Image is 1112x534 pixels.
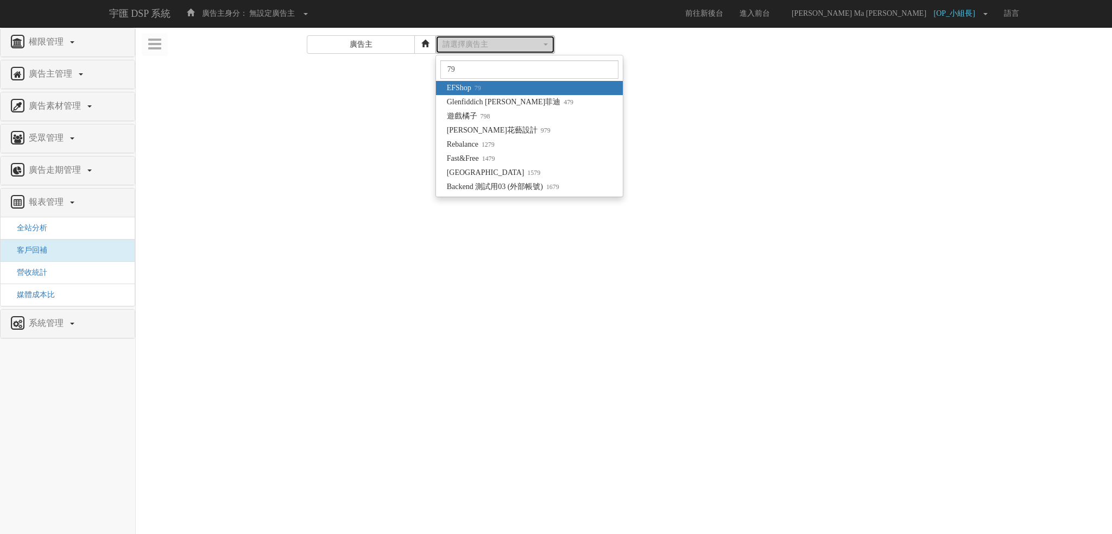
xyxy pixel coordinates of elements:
[9,162,127,179] a: 廣告走期管理
[9,66,127,83] a: 廣告主管理
[447,111,490,122] span: 遊戲橘子
[435,35,555,54] button: 請選擇廣告主
[786,9,932,17] span: [PERSON_NAME] Ma [PERSON_NAME]
[9,224,47,232] a: 全站分析
[26,37,69,46] span: 權限管理
[443,39,541,50] div: 請選擇廣告主
[9,194,127,211] a: 報表管理
[9,98,127,115] a: 廣告素材管理
[447,139,495,150] span: Rebalance
[477,112,490,120] small: 798
[9,130,127,147] a: 受眾管理
[543,183,559,191] small: 1679
[26,197,69,206] span: 報表管理
[202,9,248,17] span: 廣告主身分：
[538,127,551,134] small: 979
[560,98,573,106] small: 479
[9,291,55,299] a: 媒體成本比
[447,125,551,136] span: [PERSON_NAME]花藝設計
[26,318,69,328] span: 系統管理
[447,83,481,93] span: EFShop
[934,9,981,17] span: [OP_小組長]
[447,97,573,108] span: Glenfiddich [PERSON_NAME]菲迪
[478,141,495,148] small: 1279
[479,155,495,162] small: 1479
[26,133,69,142] span: 受眾管理
[447,181,559,192] span: Backend 測試用03 (外部帳號)
[524,169,540,177] small: 1579
[9,268,47,277] a: 營收統計
[447,153,495,164] span: Fast&Free
[26,101,86,110] span: 廣告素材管理
[9,34,127,51] a: 權限管理
[26,69,78,78] span: 廣告主管理
[471,84,481,92] small: 79
[249,9,295,17] span: 無設定廣告主
[26,165,86,174] span: 廣告走期管理
[9,315,127,332] a: 系統管理
[440,60,618,79] input: Search
[9,246,47,254] a: 客戶回補
[447,167,540,178] span: [GEOGRAPHIC_DATA]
